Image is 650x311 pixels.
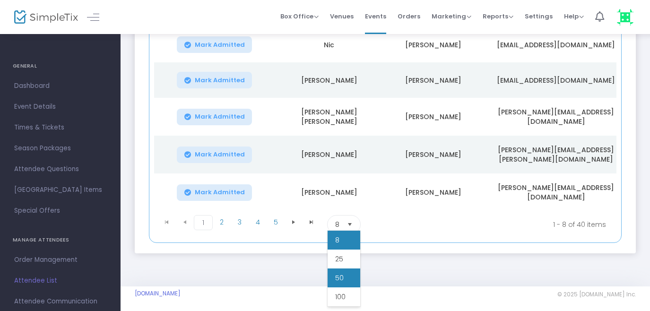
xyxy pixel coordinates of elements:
td: [PERSON_NAME] [381,62,485,98]
span: © 2025 [DOMAIN_NAME] Inc. [557,291,636,298]
span: Page 4 [249,215,267,229]
span: Season Packages [14,142,106,155]
span: Order Management [14,254,106,266]
h4: MANAGE ATTENDEES [13,231,108,250]
td: [PERSON_NAME] [277,136,381,173]
span: Event Details [14,101,106,113]
span: Page 3 [231,215,249,229]
td: [EMAIL_ADDRESS][DOMAIN_NAME] [485,62,627,98]
td: [PERSON_NAME][EMAIL_ADDRESS][DOMAIN_NAME] [485,98,627,136]
span: Page 2 [213,215,231,229]
span: Attendee Communication [14,295,106,308]
button: Mark Admitted [177,184,252,201]
span: Orders [398,4,420,28]
span: Mark Admitted [195,189,245,196]
h4: GENERAL [13,57,108,76]
span: Settings [525,4,553,28]
span: 100 [335,292,346,302]
span: Go to the next page [290,218,297,226]
td: [PERSON_NAME][EMAIL_ADDRESS][PERSON_NAME][DOMAIN_NAME] [485,136,627,173]
button: Mark Admitted [177,36,252,53]
td: [PERSON_NAME] [277,62,381,98]
span: Page 1 [194,215,213,230]
span: Dashboard [14,80,106,92]
td: [PERSON_NAME] [PERSON_NAME] [277,98,381,136]
button: Mark Admitted [177,147,252,163]
span: Go to the last page [308,218,315,226]
span: Go to the last page [303,215,321,229]
span: [GEOGRAPHIC_DATA] Items [14,184,106,196]
td: [PERSON_NAME] [381,173,485,211]
span: 25 [335,254,343,264]
span: Attendee Questions [14,163,106,175]
span: 50 [335,273,344,283]
kendo-pager-info: 1 - 8 of 40 items [454,215,606,234]
span: Mark Admitted [195,77,245,84]
a: [DOMAIN_NAME] [135,290,181,297]
span: Mark Admitted [195,41,245,49]
td: [PERSON_NAME][EMAIL_ADDRESS][DOMAIN_NAME] [485,173,627,211]
td: [PERSON_NAME] [381,136,485,173]
span: Attendee List [14,275,106,287]
td: [PERSON_NAME] [381,27,485,62]
span: Box Office [280,12,319,21]
span: Go to the next page [285,215,303,229]
span: Special Offers [14,205,106,217]
span: Times & Tickets [14,121,106,134]
span: Reports [483,12,513,21]
td: [PERSON_NAME] [381,98,485,136]
button: Mark Admitted [177,72,252,88]
span: Help [564,12,584,21]
span: Events [365,4,386,28]
span: 8 [335,220,339,229]
span: Mark Admitted [195,151,245,158]
td: Nic [277,27,381,62]
td: [PERSON_NAME] [277,173,381,211]
button: Select [343,216,356,233]
button: Mark Admitted [177,109,252,125]
span: 8 [335,235,339,245]
td: [EMAIL_ADDRESS][DOMAIN_NAME] [485,27,627,62]
span: Venues [330,4,354,28]
span: Page 5 [267,215,285,229]
span: Mark Admitted [195,113,245,121]
span: Marketing [432,12,471,21]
